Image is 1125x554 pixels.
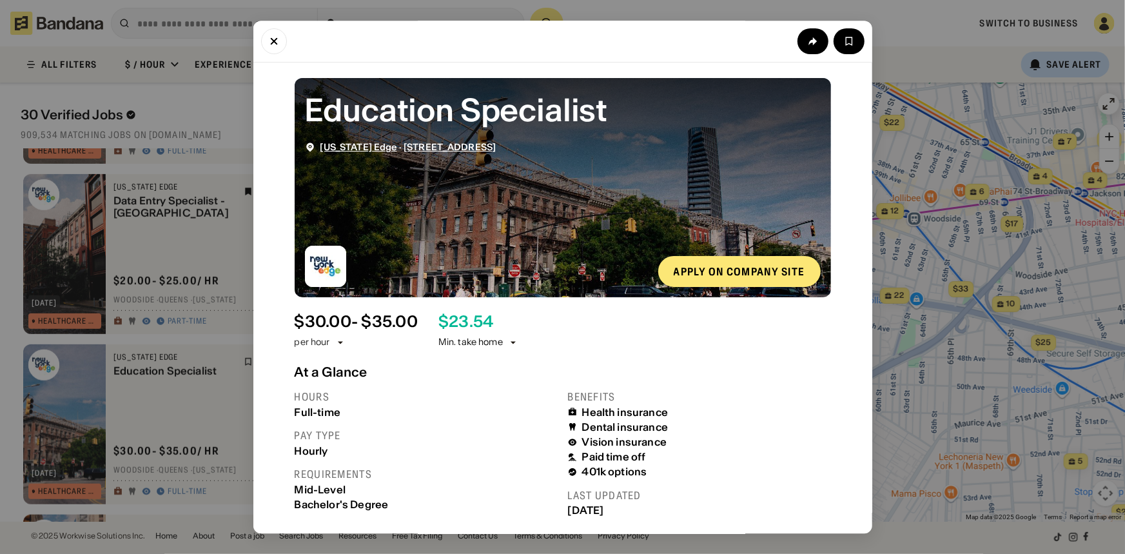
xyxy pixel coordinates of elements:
button: Close [261,28,287,54]
div: Bachelor's Degree [295,499,558,511]
div: · [320,142,496,153]
div: Vision insurance [582,437,667,449]
img: New York Edge logo [305,246,346,287]
div: Apply on company site [674,266,805,277]
div: Last updated [568,489,831,502]
div: Paid time off [582,451,646,464]
div: Education Specialist [305,88,821,132]
div: Health insurance [582,406,669,419]
div: Benefits [568,390,831,404]
div: Hourly [295,445,558,457]
div: Dental insurance [582,421,669,433]
div: per hour [295,337,330,350]
div: $ 30.00 - $35.00 [295,313,418,331]
div: $ 23.54 [438,313,493,331]
div: Pay type [295,429,558,442]
div: Requirements [295,468,558,481]
div: Hours [295,390,558,404]
span: [US_STATE] Edge [320,141,397,153]
div: Full-time [295,406,558,419]
div: Min. take home [438,337,518,350]
div: 401k options [582,466,647,479]
div: At a Glance [295,364,831,380]
div: Mid-Level [295,484,558,496]
span: [STREET_ADDRESS] [404,141,496,153]
div: [DATE] [568,505,831,517]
